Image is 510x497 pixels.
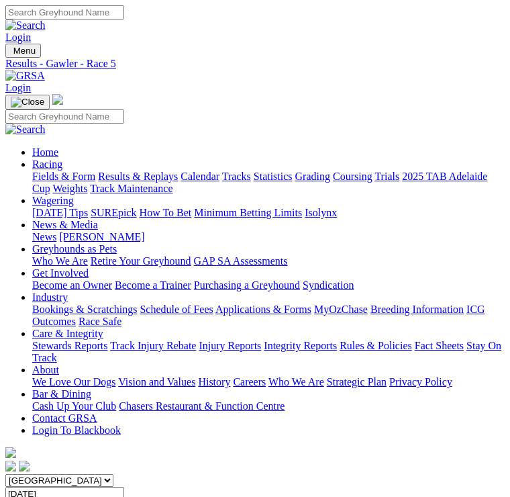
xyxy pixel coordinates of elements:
[32,412,97,424] a: Contact GRSA
[305,207,337,218] a: Isolynx
[19,461,30,471] img: twitter.svg
[327,376,387,388] a: Strategic Plan
[215,304,311,315] a: Applications & Forms
[389,376,452,388] a: Privacy Policy
[32,304,505,328] div: Industry
[194,207,302,218] a: Minimum Betting Limits
[5,461,16,471] img: facebook.svg
[32,146,58,158] a: Home
[79,316,121,327] a: Race Safe
[32,207,505,219] div: Wagering
[32,171,95,182] a: Fields & Form
[32,159,62,170] a: Racing
[5,109,124,124] input: Search
[91,255,191,267] a: Retire Your Greyhound
[119,400,285,412] a: Chasers Restaurant & Function Centre
[198,376,230,388] a: History
[32,171,487,194] a: 2025 TAB Adelaide Cup
[303,279,354,291] a: Syndication
[5,58,505,70] a: Results - Gawler - Race 5
[32,231,56,242] a: News
[59,231,144,242] a: [PERSON_NAME]
[110,340,196,351] a: Track Injury Rebate
[32,304,485,327] a: ICG Outcomes
[181,171,219,182] a: Calendar
[5,70,45,82] img: GRSA
[32,424,121,436] a: Login To Blackbook
[140,304,213,315] a: Schedule of Fees
[32,171,505,195] div: Racing
[5,447,16,458] img: logo-grsa-white.png
[254,171,293,182] a: Statistics
[32,267,89,279] a: Get Involved
[32,207,88,218] a: [DATE] Tips
[32,255,505,267] div: Greyhounds as Pets
[370,304,464,315] a: Breeding Information
[340,340,412,351] a: Rules & Policies
[32,388,91,400] a: Bar & Dining
[11,97,44,107] img: Close
[5,44,41,58] button: Toggle navigation
[32,376,505,388] div: About
[32,291,68,303] a: Industry
[32,340,501,363] a: Stay On Track
[5,19,46,32] img: Search
[222,171,251,182] a: Tracks
[52,183,87,194] a: Weights
[199,340,261,351] a: Injury Reports
[5,82,31,93] a: Login
[32,195,74,206] a: Wagering
[32,376,115,388] a: We Love Our Dogs
[268,376,324,388] a: Who We Are
[333,171,372,182] a: Coursing
[32,231,505,243] div: News & Media
[233,376,266,388] a: Careers
[32,400,505,412] div: Bar & Dining
[314,304,368,315] a: MyOzChase
[32,304,137,315] a: Bookings & Scratchings
[32,340,107,351] a: Stewards Reports
[13,46,36,56] span: Menu
[194,279,300,291] a: Purchasing a Greyhound
[91,207,136,218] a: SUREpick
[140,207,192,218] a: How To Bet
[264,340,337,351] a: Integrity Reports
[118,376,195,388] a: Vision and Values
[32,328,103,339] a: Care & Integrity
[5,32,31,43] a: Login
[52,94,63,105] img: logo-grsa-white.png
[415,340,464,351] a: Fact Sheets
[32,243,117,255] a: Greyhounds as Pets
[194,255,288,267] a: GAP SA Assessments
[5,5,124,19] input: Search
[90,183,172,194] a: Track Maintenance
[32,279,112,291] a: Become an Owner
[32,364,59,375] a: About
[115,279,191,291] a: Become a Trainer
[32,340,505,364] div: Care & Integrity
[32,219,98,230] a: News & Media
[5,124,46,136] img: Search
[5,95,50,109] button: Toggle navigation
[32,400,116,412] a: Cash Up Your Club
[98,171,178,182] a: Results & Replays
[32,279,505,291] div: Get Involved
[374,171,399,182] a: Trials
[32,255,88,267] a: Who We Are
[295,171,330,182] a: Grading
